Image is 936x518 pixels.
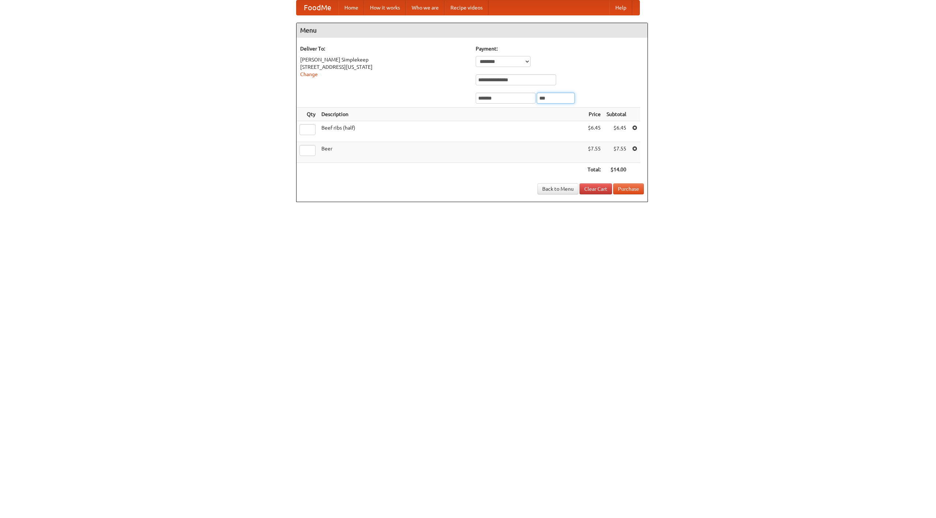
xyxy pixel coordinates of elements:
[585,121,604,142] td: $6.45
[585,163,604,176] th: Total:
[318,142,585,163] td: Beer
[604,163,629,176] th: $14.00
[364,0,406,15] a: How it works
[604,121,629,142] td: $6.45
[300,56,468,63] div: [PERSON_NAME] Simplekeep
[476,45,644,52] h5: Payment:
[580,183,612,194] a: Clear Cart
[585,108,604,121] th: Price
[300,71,318,77] a: Change
[318,121,585,142] td: Beef ribs (half)
[406,0,445,15] a: Who we are
[297,0,339,15] a: FoodMe
[300,45,468,52] h5: Deliver To:
[297,23,648,38] h4: Menu
[604,108,629,121] th: Subtotal
[604,142,629,163] td: $7.55
[445,0,488,15] a: Recipe videos
[585,142,604,163] td: $7.55
[300,63,468,71] div: [STREET_ADDRESS][US_STATE]
[537,183,578,194] a: Back to Menu
[297,108,318,121] th: Qty
[609,0,632,15] a: Help
[613,183,644,194] button: Purchase
[339,0,364,15] a: Home
[318,108,585,121] th: Description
